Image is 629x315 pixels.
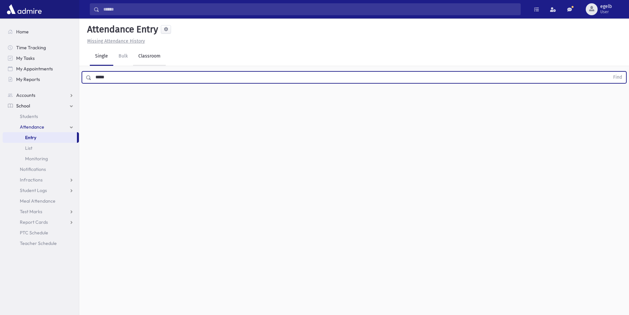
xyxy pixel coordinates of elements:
[16,76,40,82] span: My Reports
[3,100,79,111] a: School
[20,166,46,172] span: Notifications
[20,124,44,130] span: Attendance
[25,135,36,140] span: Entry
[609,72,626,83] button: Find
[87,38,145,44] u: Missing Attendance History
[3,175,79,185] a: Infractions
[3,206,79,217] a: Test Marks
[16,103,30,109] span: School
[3,42,79,53] a: Time Tracking
[113,47,133,66] a: Bulk
[3,63,79,74] a: My Appointments
[3,196,79,206] a: Meal Attendance
[16,29,29,35] span: Home
[3,217,79,227] a: Report Cards
[99,3,520,15] input: Search
[20,113,38,119] span: Students
[16,66,53,72] span: My Appointments
[3,74,79,85] a: My Reports
[25,145,32,151] span: List
[3,185,79,196] a: Student Logs
[20,230,48,236] span: PTC Schedule
[20,187,47,193] span: Student Logs
[3,143,79,153] a: List
[3,122,79,132] a: Attendance
[3,111,79,122] a: Students
[600,9,612,15] span: User
[133,47,166,66] a: Classroom
[3,164,79,175] a: Notifications
[20,177,43,183] span: Infractions
[3,26,79,37] a: Home
[3,227,79,238] a: PTC Schedule
[5,3,43,16] img: AdmirePro
[20,209,42,215] span: Test Marks
[25,156,48,162] span: Monitoring
[600,4,612,9] span: egelb
[20,198,55,204] span: Meal Attendance
[20,240,57,246] span: Teacher Schedule
[3,90,79,100] a: Accounts
[90,47,113,66] a: Single
[20,219,48,225] span: Report Cards
[3,53,79,63] a: My Tasks
[3,238,79,249] a: Teacher Schedule
[16,55,35,61] span: My Tasks
[85,24,158,35] h5: Attendance Entry
[16,45,46,51] span: Time Tracking
[3,132,77,143] a: Entry
[85,38,145,44] a: Missing Attendance History
[3,153,79,164] a: Monitoring
[16,92,35,98] span: Accounts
